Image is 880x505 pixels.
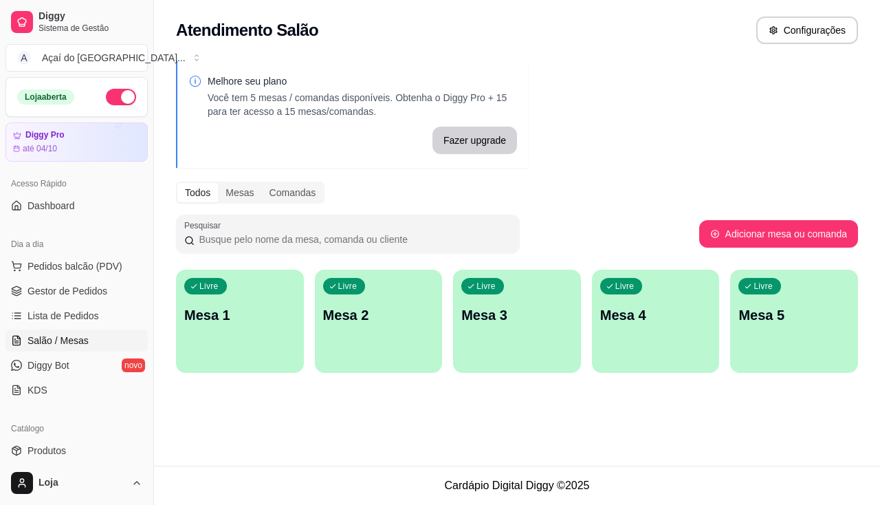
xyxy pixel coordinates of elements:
[615,281,635,292] p: Livre
[184,305,296,325] p: Mesa 1
[5,280,148,302] a: Gestor de Pedidos
[5,305,148,327] a: Lista de Pedidos
[5,122,148,162] a: Diggy Proaté 04/10
[27,284,107,298] span: Gestor de Pedidos
[208,74,517,88] p: Melhore seu plano
[27,199,75,213] span: Dashboard
[184,219,225,231] label: Pesquisar
[730,270,858,373] button: LivreMesa 5
[17,51,31,65] span: A
[27,334,89,347] span: Salão / Mesas
[176,19,318,41] h2: Atendimento Salão
[600,305,712,325] p: Mesa 4
[5,418,148,440] div: Catálogo
[476,281,496,292] p: Livre
[25,130,65,140] article: Diggy Pro
[5,195,148,217] a: Dashboard
[461,305,573,325] p: Mesa 3
[5,330,148,352] a: Salão / Mesas
[38,477,126,489] span: Loja
[753,281,773,292] p: Livre
[453,270,581,373] button: LivreMesa 3
[5,466,148,499] button: Loja
[27,383,47,397] span: KDS
[5,354,148,376] a: Diggy Botnovo
[154,466,880,505] footer: Cardápio Digital Diggy © 2025
[27,309,99,323] span: Lista de Pedidos
[208,91,517,118] p: Você tem 5 mesas / comandas disponíveis. Obtenha o Diggy Pro + 15 para ter acesso a 15 mesas/coma...
[699,220,858,248] button: Adicionar mesa ou comanda
[592,270,720,373] button: LivreMesa 4
[38,10,142,23] span: Diggy
[5,255,148,277] button: Pedidos balcão (PDV)
[432,127,517,154] button: Fazer upgrade
[42,51,186,65] div: Açaí do [GEOGRAPHIC_DATA] ...
[23,143,57,154] article: até 04/10
[218,183,261,202] div: Mesas
[5,379,148,401] a: KDS
[5,6,148,39] a: DiggySistema de Gestão
[5,173,148,195] div: Acesso Rápido
[5,233,148,255] div: Dia a dia
[5,440,148,462] a: Produtos
[323,305,434,325] p: Mesa 2
[27,444,66,458] span: Produtos
[738,305,850,325] p: Mesa 5
[17,89,74,105] div: Loja aberta
[262,183,324,202] div: Comandas
[177,183,218,202] div: Todos
[315,270,443,373] button: LivreMesa 2
[199,281,219,292] p: Livre
[756,17,858,44] button: Configurações
[338,281,357,292] p: Livre
[106,89,136,105] button: Alterar Status
[27,358,69,372] span: Diggy Bot
[176,270,304,373] button: LivreMesa 1
[38,23,142,34] span: Sistema de Gestão
[5,44,148,72] button: Select a team
[195,233,511,246] input: Pesquisar
[27,259,122,273] span: Pedidos balcão (PDV)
